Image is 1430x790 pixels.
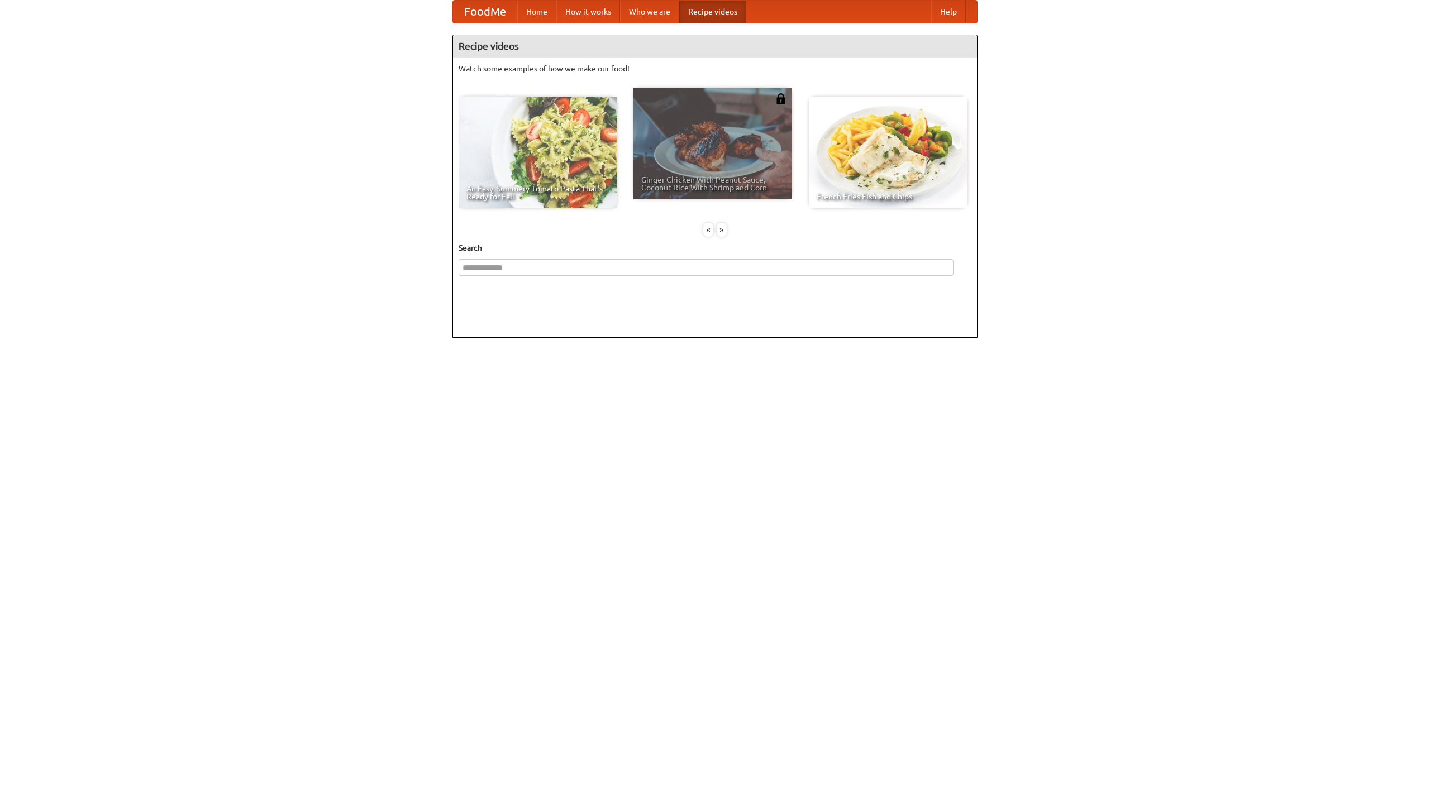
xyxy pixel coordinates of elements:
[556,1,620,23] a: How it works
[931,1,966,23] a: Help
[459,242,971,253] h5: Search
[817,193,960,200] span: French Fries Fish and Chips
[775,93,786,104] img: 483408.png
[459,97,617,208] a: An Easy, Summery Tomato Pasta That's Ready for Fall
[679,1,746,23] a: Recipe videos
[517,1,556,23] a: Home
[466,185,609,200] span: An Easy, Summery Tomato Pasta That's Ready for Fall
[620,1,679,23] a: Who we are
[703,223,713,237] div: «
[453,1,517,23] a: FoodMe
[717,223,727,237] div: »
[459,63,971,74] p: Watch some examples of how we make our food!
[453,35,977,58] h4: Recipe videos
[809,97,967,208] a: French Fries Fish and Chips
